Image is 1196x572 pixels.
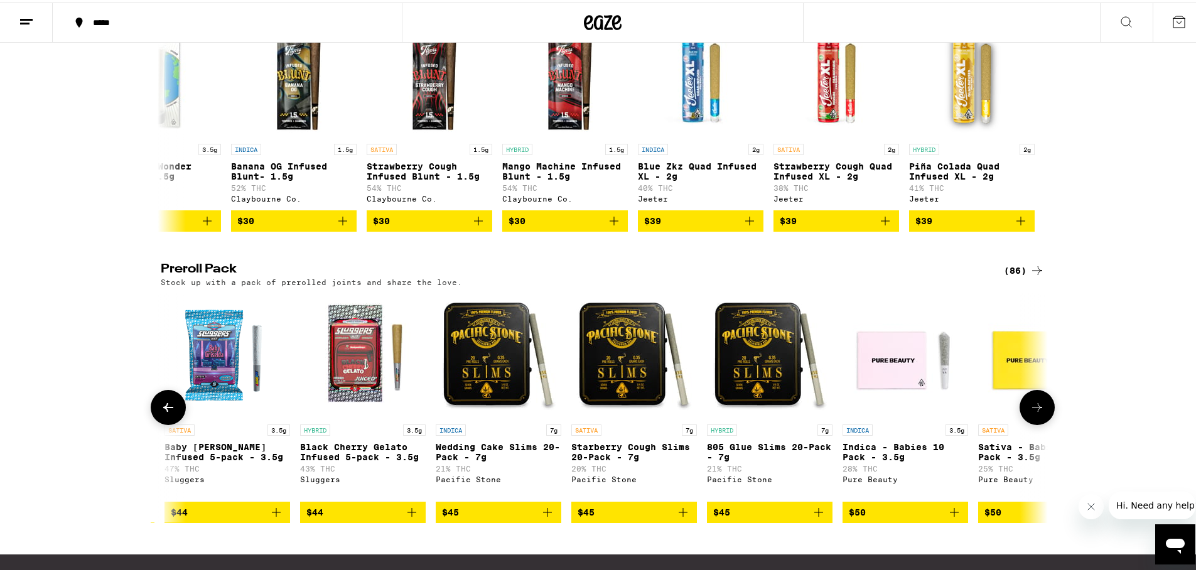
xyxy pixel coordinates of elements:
[95,181,221,190] p: 42% THC
[367,192,492,200] div: Claybourne Co.
[644,213,661,224] span: $39
[978,462,1104,470] p: 25% THC
[638,159,763,179] p: Blue Zkz Quad Infused XL - 2g
[909,208,1035,229] button: Add to bag
[300,290,426,499] a: Open page for Black Cherry Gelato Infused 5-pack - 3.5g from Sluggers
[638,208,763,229] button: Add to bag
[773,9,899,208] a: Open page for Strawberry Cough Quad Infused XL - 2g from Jeeter
[1079,492,1104,517] iframe: Close message
[909,181,1035,190] p: 41% THC
[231,208,357,229] button: Add to bag
[502,192,628,200] div: Claybourne Co.
[978,499,1104,521] button: Add to bag
[1020,141,1035,153] p: 2g
[367,159,492,179] p: Strawberry Cough Infused Blunt - 1.5g
[300,473,426,481] div: Sluggers
[300,440,426,460] p: Black Cherry Gelato Infused 5-pack - 3.5g
[748,141,763,153] p: 2g
[502,9,628,208] a: Open page for Mango Machine Infused Blunt - 1.5g from Claybourne Co.
[403,422,426,433] p: 3.5g
[509,213,525,224] span: $30
[95,208,221,229] button: Add to bag
[884,141,899,153] p: 2g
[161,261,983,276] h2: Preroll Pack
[300,462,426,470] p: 43% THC
[707,499,832,521] button: Add to bag
[773,141,804,153] p: SATIVA
[8,9,90,19] span: Hi. Need any help?
[638,9,763,208] a: Open page for Blue Zkz Quad Infused XL - 2g from Jeeter
[237,213,254,224] span: $30
[638,9,763,135] img: Jeeter - Blue Zkz Quad Infused XL - 2g
[300,499,426,521] button: Add to bag
[707,473,832,481] div: Pacific Stone
[267,422,290,433] p: 3.5g
[571,462,697,470] p: 20% THC
[367,208,492,229] button: Add to bag
[780,213,797,224] span: $39
[367,141,397,153] p: SATIVA
[843,290,968,499] a: Open page for Indica - Babies 10 Pack - 3.5g from Pure Beauty
[164,499,290,521] button: Add to bag
[707,462,832,470] p: 21% THC
[578,505,595,515] span: $45
[436,290,561,499] a: Open page for Wedding Cake Slims 20-Pack - 7g from Pacific Stone
[367,181,492,190] p: 54% THC
[978,440,1104,460] p: Sativa - Babies 10 Pack - 3.5g
[470,141,492,153] p: 1.5g
[571,422,601,433] p: SATIVA
[909,141,939,153] p: HYBRID
[334,141,357,153] p: 1.5g
[638,192,763,200] div: Jeeter
[502,9,628,135] img: Claybourne Co. - Mango Machine Infused Blunt - 1.5g
[164,462,290,470] p: 47% THC
[571,290,697,416] img: Pacific Stone - Starberry Cough Slims 20-Pack - 7g
[502,181,628,190] p: 54% THC
[442,505,459,515] span: $45
[164,473,290,481] div: Sluggers
[984,505,1001,515] span: $50
[164,290,290,499] a: Open page for Baby Griselda Infused 5-pack - 3.5g from Sluggers
[436,499,561,521] button: Add to bag
[773,9,899,135] img: Jeeter - Strawberry Cough Quad Infused XL - 2g
[909,9,1035,135] img: Jeeter - Piña Colada Quad Infused XL - 2g
[682,422,697,433] p: 7g
[571,440,697,460] p: Starberry Cough Slims 20-Pack - 7g
[843,422,873,433] p: INDICA
[571,499,697,521] button: Add to bag
[502,141,532,153] p: HYBRID
[1004,261,1045,276] a: (86)
[231,9,357,135] img: Claybourne Co. - Banana OG Infused Blunt- 1.5g
[436,440,561,460] p: Wedding Cake Slims 20-Pack - 7g
[367,9,492,135] img: Claybourne Co. - Strawberry Cough Infused Blunt - 1.5g
[546,422,561,433] p: 7g
[436,422,466,433] p: INDICA
[502,208,628,229] button: Add to bag
[231,9,357,208] a: Open page for Banana OG Infused Blunt- 1.5g from Claybourne Co.
[164,422,195,433] p: SATIVA
[773,208,899,229] button: Add to bag
[707,422,737,433] p: HYBRID
[945,422,968,433] p: 3.5g
[164,440,290,460] p: Baby [PERSON_NAME] Infused 5-pack - 3.5g
[707,290,832,499] a: Open page for 805 Glue Slims 20-Pack - 7g from Pacific Stone
[436,473,561,481] div: Pacific Stone
[231,141,261,153] p: INDICA
[300,290,426,416] img: Sluggers - Black Cherry Gelato Infused 5-pack - 3.5g
[909,192,1035,200] div: Jeeter
[171,505,188,515] span: $44
[849,505,866,515] span: $50
[978,473,1104,481] div: Pure Beauty
[300,422,330,433] p: HYBRID
[231,181,357,190] p: 52% THC
[638,141,668,153] p: INDICA
[571,473,697,481] div: Pacific Stone
[231,159,357,179] p: Banana OG Infused Blunt- 1.5g
[198,141,221,153] p: 3.5g
[436,462,561,470] p: 21% THC
[373,213,390,224] span: $30
[306,505,323,515] span: $44
[713,505,730,515] span: $45
[843,290,968,416] img: Pure Beauty - Indica - Babies 10 Pack - 3.5g
[915,213,932,224] span: $39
